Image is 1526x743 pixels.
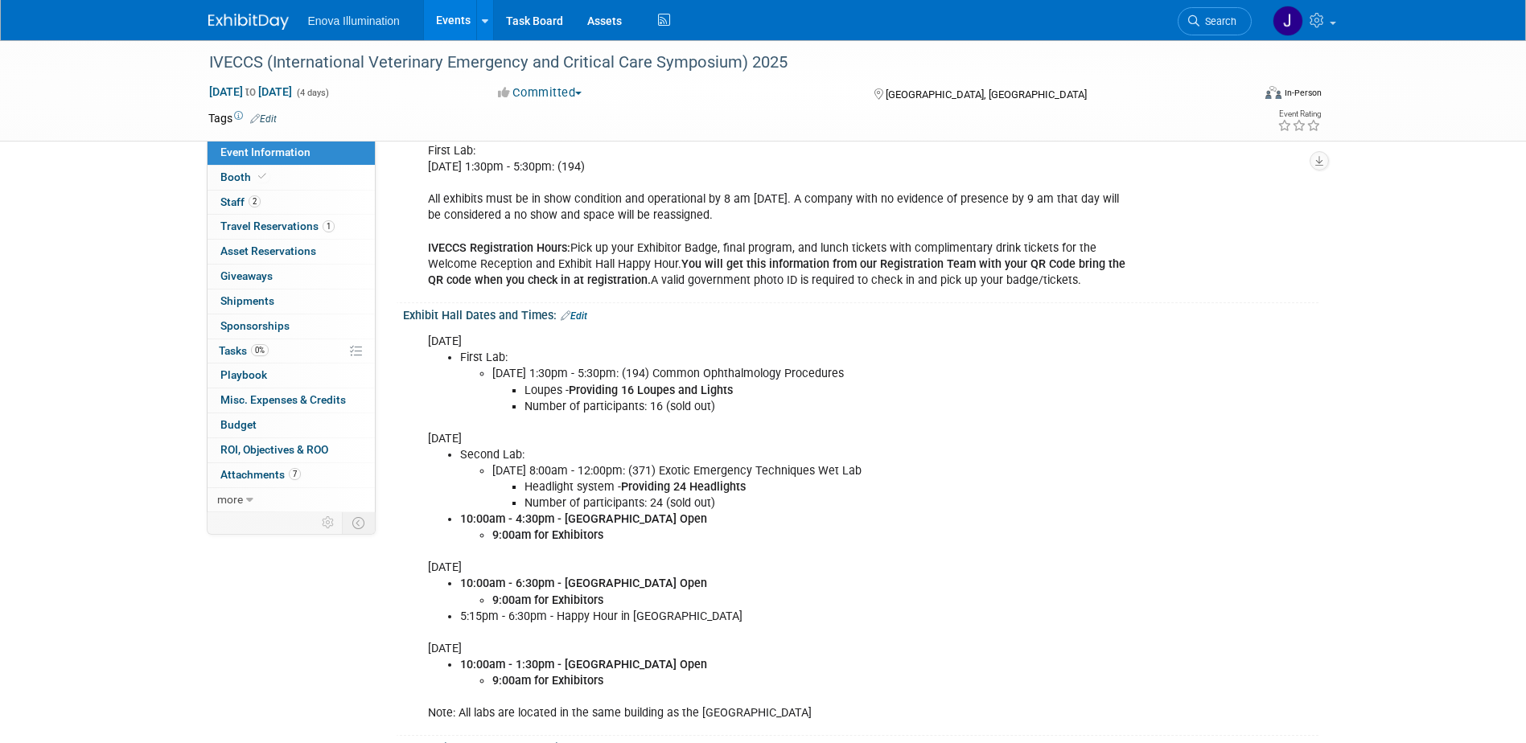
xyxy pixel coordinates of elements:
[243,85,258,98] span: to
[308,14,400,27] span: Enova Illumination
[208,463,375,487] a: Attachments7
[492,674,603,688] b: 9:00am for Exhibitors
[569,384,733,397] b: Providing 16 Loupes and Lights
[258,172,266,181] i: Booth reservation complete
[1199,15,1236,27] span: Search
[208,388,375,413] a: Misc. Expenses & Credits
[208,314,375,339] a: Sponsorships
[220,195,261,208] span: Staff
[208,14,289,30] img: ExhibitDay
[220,319,290,332] span: Sponsorships
[492,366,1132,414] li: [DATE] 1:30pm - 5:30pm: (194) Common Ophthalmology Procedures
[492,463,1132,511] li: [DATE] 8:00am - 12:00pm: (371) Exotic Emergency Techniques Wet Lab
[219,344,269,357] span: Tasks
[220,220,335,232] span: Travel Reservations
[417,87,1141,297] div: [DATE] 8:00am - 8:00pm - Move In First Lab: [DATE] 1:30pm - 5:30pm: (194) All exhibits must be in...
[220,468,301,481] span: Attachments
[208,84,293,99] span: [DATE] [DATE]
[208,240,375,264] a: Asset Reservations
[403,303,1318,324] div: Exhibit Hall Dates and Times:
[1178,7,1252,35] a: Search
[220,443,328,456] span: ROI, Objectives & ROO
[1284,87,1322,99] div: In-Person
[208,110,277,126] td: Tags
[250,113,277,125] a: Edit
[208,438,375,462] a: ROI, Objectives & ROO
[220,170,269,183] span: Booth
[460,577,707,590] b: 10:00am - 6:30pm - [GEOGRAPHIC_DATA] Open
[524,383,1132,399] li: Loupes -
[621,480,746,494] b: Providing 24 Headlights
[1157,84,1322,108] div: Event Format
[208,363,375,388] a: Playbook
[492,84,588,101] button: Committed
[492,593,603,607] b: 9:00am for Exhibitors
[561,310,587,322] a: Edit
[208,339,375,363] a: Tasks0%
[249,195,261,207] span: 2
[323,220,335,232] span: 1
[342,512,375,533] td: Toggle Event Tabs
[460,512,707,526] b: 10:00am - 4:30pm - [GEOGRAPHIC_DATA] Open
[1277,110,1321,118] div: Event Rating
[208,413,375,437] a: Budget
[208,191,375,215] a: Staff2
[220,393,346,406] span: Misc. Expenses & Credits
[460,658,707,671] b: 10:00am - 1:30pm - [GEOGRAPHIC_DATA] Open
[251,344,269,356] span: 0%
[208,166,375,190] a: Booth
[1265,86,1281,99] img: Format-Inperson.png
[220,294,274,307] span: Shipments
[217,493,243,506] span: more
[492,528,603,542] b: 9:00am for Exhibitors
[208,289,375,314] a: Shipments
[417,326,1141,729] div: [DATE] [DATE] [DATE] [DATE] Note: All labs are located in the same building as the [GEOGRAPHIC_DATA]
[524,495,1132,511] li: Number of participants: 24 (sold out)
[220,269,273,282] span: Giveaways
[208,265,375,289] a: Giveaways
[460,447,1132,511] li: Second Lab:
[315,512,343,533] td: Personalize Event Tab Strip
[524,479,1132,495] li: Headlight system -
[1273,6,1303,36] img: Janelle Tlusty
[524,399,1132,415] li: Number of participants: 16 (sold out)
[208,488,375,512] a: more
[295,88,329,98] span: (4 days)
[208,141,375,165] a: Event Information
[220,368,267,381] span: Playbook
[460,350,1132,414] li: First Lab:
[289,468,301,480] span: 7
[428,257,1125,287] b: You will get this information from our Registration Team with your QR Code bring the QR code when...
[220,418,257,431] span: Budget
[220,244,316,257] span: Asset Reservations
[204,48,1228,77] div: IVECCS (International Veterinary Emergency and Critical Care Symposium) 2025
[220,146,311,158] span: Event Information
[460,609,1132,625] li: 5:15pm - 6:30pm - Happy Hour in [GEOGRAPHIC_DATA]
[208,215,375,239] a: Travel Reservations1
[886,88,1087,101] span: [GEOGRAPHIC_DATA], [GEOGRAPHIC_DATA]
[428,241,570,255] b: IVECCS Registration Hours:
